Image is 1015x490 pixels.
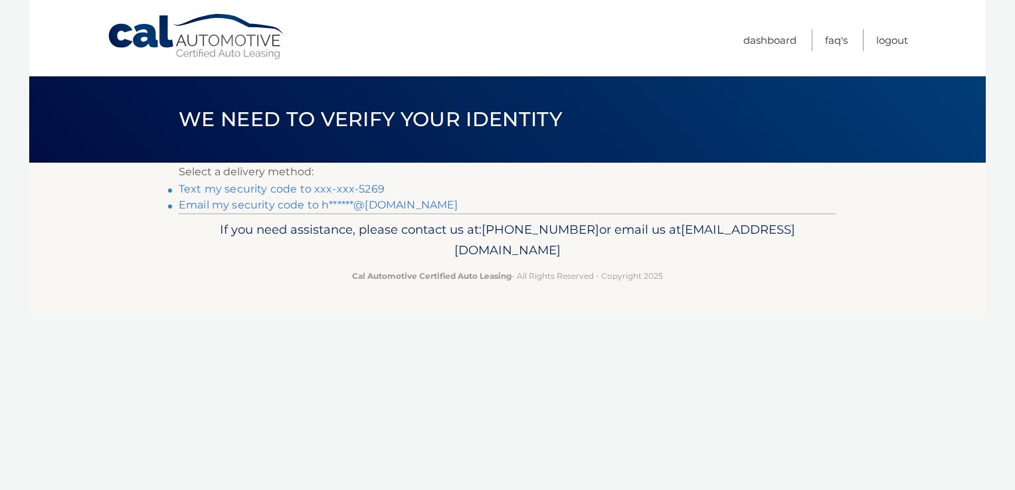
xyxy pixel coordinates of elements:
[187,269,828,283] p: - All Rights Reserved - Copyright 2025
[179,163,836,181] p: Select a delivery method:
[743,29,796,51] a: Dashboard
[352,271,511,281] strong: Cal Automotive Certified Auto Leasing
[482,222,599,237] span: [PHONE_NUMBER]
[107,13,286,60] a: Cal Automotive
[825,29,848,51] a: FAQ's
[187,219,828,262] p: If you need assistance, please contact us at: or email us at
[179,199,458,211] a: Email my security code to h******@[DOMAIN_NAME]
[876,29,908,51] a: Logout
[179,107,562,131] span: We need to verify your identity
[179,183,385,195] a: Text my security code to xxx-xxx-5269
